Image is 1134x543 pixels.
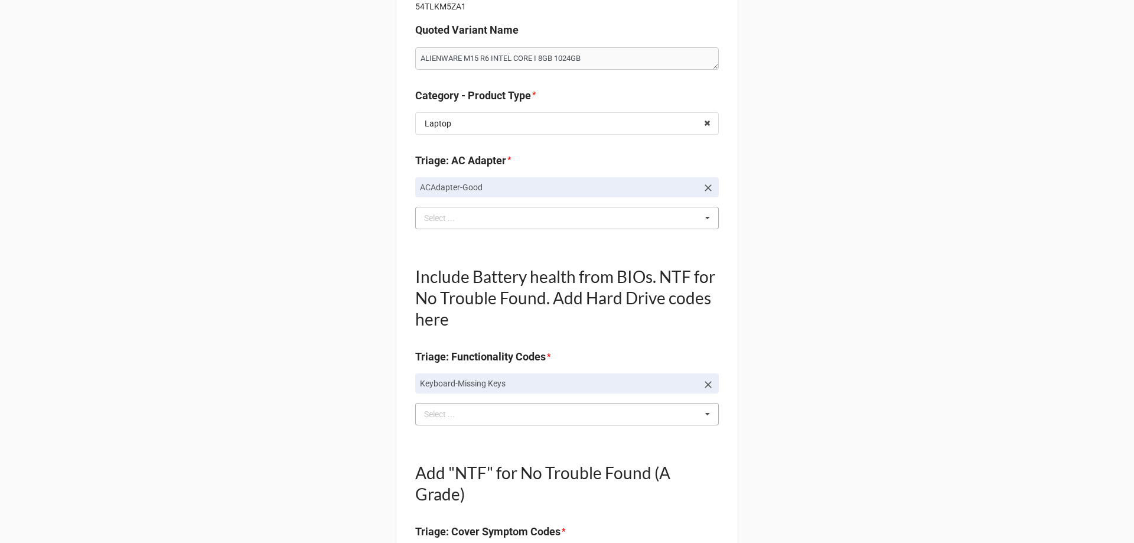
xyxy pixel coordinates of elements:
[420,378,698,389] p: Keyboard-Missing Keys
[420,181,698,193] p: ACAdapter-Good
[415,152,506,169] label: Triage: AC Adapter
[415,47,719,70] textarea: ALIENWARE M15 R6 INTEL CORE I 8GB 1024GB
[425,119,451,128] div: Laptop
[421,408,472,421] div: Select ...
[415,22,519,38] label: Quoted Variant Name
[415,349,546,365] label: Triage: Functionality Codes
[415,87,531,104] label: Category - Product Type
[415,524,561,540] label: Triage: Cover Symptom Codes
[421,211,472,225] div: Select ...
[415,462,719,505] h1: Add "NTF" for No Trouble Found (A Grade)
[415,266,719,330] h1: Include Battery health from BIOs. NTF for No Trouble Found. Add Hard Drive codes here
